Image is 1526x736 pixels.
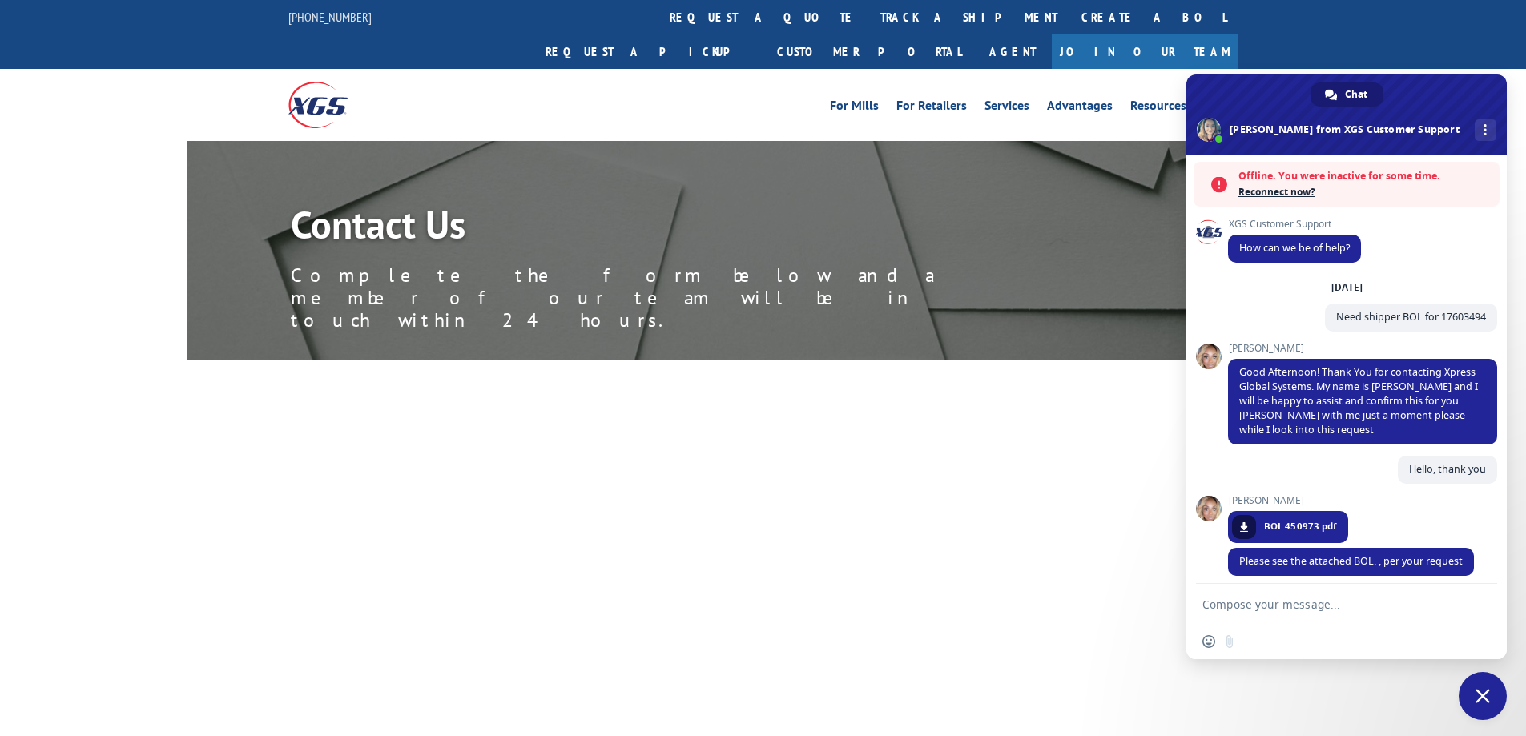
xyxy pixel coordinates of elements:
div: [DATE] [1331,283,1363,292]
span: Insert an emoji [1202,635,1215,648]
span: Need shipper BOL for 17603494 [1336,310,1486,324]
a: Advantages [1047,99,1113,117]
a: [PHONE_NUMBER] [288,9,372,25]
span: Please see the attached BOL. , per your request [1239,554,1463,568]
span: Offline. You were inactive for some time. [1238,168,1492,184]
p: Complete the form below and a member of our team will be in touch within 24 hours. [291,264,1012,332]
a: Resources [1130,99,1186,117]
span: XGS Customer Support [1228,219,1361,230]
span: Chat [1345,82,1367,107]
a: For Retailers [896,99,967,117]
a: Customer Portal [765,34,973,69]
div: Close chat [1459,672,1507,720]
span: Good Afternoon! Thank You for contacting Xpress Global Systems. My name is [PERSON_NAME] and I wi... [1239,365,1478,436]
a: Join Our Team [1052,34,1238,69]
a: Request a pickup [533,34,765,69]
span: Reconnect now? [1238,184,1492,200]
textarea: Compose your message... [1202,597,1456,612]
a: Services [984,99,1029,117]
h1: Contact Us [291,205,1012,251]
a: For Mills [830,99,879,117]
div: Chat [1311,82,1383,107]
span: BOL 450973.pdf [1264,519,1336,533]
span: How can we be of help? [1239,241,1350,255]
a: Agent [973,34,1052,69]
span: [PERSON_NAME] [1228,343,1497,354]
div: More channels [1475,119,1496,141]
span: Hello, thank you [1409,462,1486,476]
span: [PERSON_NAME] [1228,495,1348,506]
